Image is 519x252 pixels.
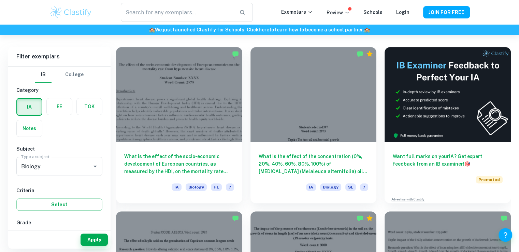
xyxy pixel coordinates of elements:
[16,187,102,194] h6: Criteria
[259,153,369,175] h6: What is the effect of the concentration (0%, 20%, 40%, 60%, 80%, 100%) of [MEDICAL_DATA] (Melaleu...
[35,67,52,83] button: IB
[16,198,102,211] button: Select
[364,27,370,32] span: 🏫
[391,197,424,202] a: Advertise with Clastify
[226,183,234,191] span: 7
[149,27,155,32] span: 🏫
[65,67,84,83] button: College
[121,3,233,22] input: Search for any exemplars...
[16,145,102,153] h6: Subject
[35,67,84,83] div: Filter type choice
[16,219,102,226] h6: Grade
[306,183,316,191] span: IA
[357,215,363,222] img: Marked
[16,86,102,94] h6: Category
[320,183,341,191] span: Biology
[124,153,234,175] h6: What is the effect of the socio-economic development of European countries, as measured by the HD...
[385,47,511,203] a: Want full marks on yourIA? Get expert feedback from an IB examiner!PromotedAdvertise with Clastify
[17,120,42,137] button: Notes
[360,183,368,191] span: 7
[232,51,239,57] img: Marked
[476,176,503,183] span: Promoted
[327,9,350,16] p: Review
[499,228,512,242] button: Help and Feedback
[172,183,182,191] span: IA
[90,162,100,171] button: Open
[366,215,373,222] div: Premium
[17,99,42,115] button: IA
[345,183,356,191] span: SL
[501,215,507,222] img: Marked
[49,5,93,19] img: Clastify logo
[385,47,511,142] img: Thumbnail
[8,47,111,66] h6: Filter exemplars
[21,154,49,159] label: Type a subject
[396,10,409,15] a: Login
[357,51,363,57] img: Marked
[186,183,207,191] span: Biology
[1,26,518,33] h6: We just launched Clastify for Schools. Click to learn how to become a school partner.
[47,98,72,115] button: EE
[423,6,470,18] button: JOIN FOR FREE
[77,98,102,115] button: TOK
[211,183,222,191] span: HL
[464,161,470,167] span: 🎯
[366,51,373,57] div: Premium
[116,47,242,203] a: What is the effect of the socio-economic development of European countries, as measured by the HD...
[259,27,269,32] a: here
[250,47,377,203] a: What is the effect of the concentration (0%, 20%, 40%, 60%, 80%, 100%) of [MEDICAL_DATA] (Melaleu...
[281,8,313,16] p: Exemplars
[393,153,503,168] h6: Want full marks on your IA ? Get expert feedback from an IB examiner!
[363,10,383,15] a: Schools
[81,234,108,246] button: Apply
[232,215,239,222] img: Marked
